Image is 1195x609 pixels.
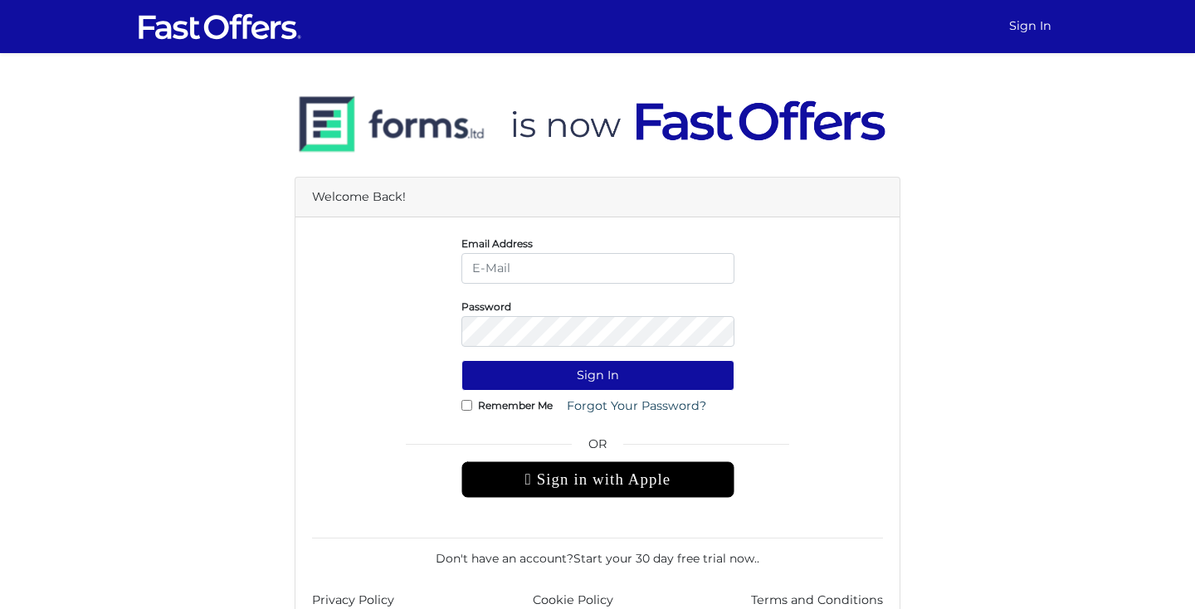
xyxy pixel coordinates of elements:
div: Welcome Back! [295,178,900,217]
a: Start your 30 day free trial now. [573,551,757,566]
label: Email Address [461,241,533,246]
a: Forgot Your Password? [556,391,717,421]
span: OR [461,435,734,461]
button: Sign In [461,360,734,391]
a: Sign In [1002,10,1058,42]
label: Password [461,304,511,309]
label: Remember Me [478,403,553,407]
div: Don't have an account? . [312,538,883,568]
div: Sign in with Apple [461,461,734,498]
input: E-Mail [461,253,734,284]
